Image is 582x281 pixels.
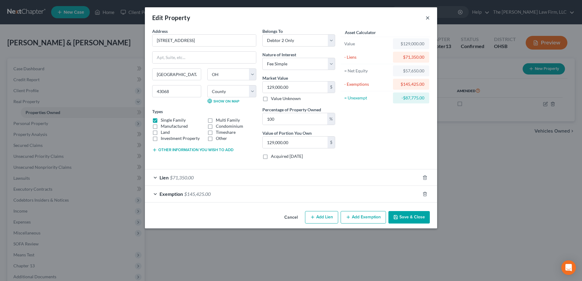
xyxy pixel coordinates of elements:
label: Value Unknown [271,95,301,102]
input: 0.00 [263,113,327,125]
div: - Liens [344,54,390,60]
button: × [426,14,430,21]
button: Save & Close [388,211,430,224]
label: Other [216,135,227,141]
div: % [327,113,335,125]
label: Nature of Interest [262,51,296,58]
div: $ [328,137,335,148]
div: $57,650.00 [398,68,424,74]
input: Enter zip... [152,85,201,97]
div: Value [344,41,390,47]
label: Condominium [216,123,243,129]
div: -$87,775.00 [398,95,424,101]
div: $145,425.00 [398,81,424,87]
button: Other information you wish to add [152,147,233,152]
input: 0.00 [263,137,328,148]
button: Cancel [279,212,303,224]
label: Asset Calculator [345,29,376,36]
label: Multi Family [216,117,240,123]
input: Enter address... [153,35,256,46]
div: $129,000.00 [398,41,424,47]
div: = Unexempt [344,95,390,101]
button: Add Exemption [341,211,386,224]
input: 0.00 [263,82,328,93]
span: Lien [160,175,169,180]
label: Percentage of Property Owned [262,106,321,113]
a: Show on Map [207,99,239,103]
label: Acquired [DATE] [271,153,303,159]
label: Single Family [161,117,186,123]
button: Add Lien [305,211,338,224]
div: - Exemptions [344,81,390,87]
label: Manufactured [161,123,188,129]
label: Types [152,108,163,115]
span: Belongs To [262,29,283,34]
label: Timeshare [216,129,236,135]
label: Land [161,129,170,135]
div: = Net Equity [344,68,390,74]
input: Apt, Suite, etc... [153,52,256,63]
div: Open Intercom Messenger [561,260,576,275]
div: $ [328,82,335,93]
span: Exemption [160,191,183,197]
span: Address [152,29,168,34]
label: Investment Property [161,135,200,141]
label: Market Value [262,75,288,81]
div: Edit Property [152,13,190,22]
input: Enter city... [153,69,201,80]
span: $145,425.00 [184,191,211,197]
label: Value of Portion You Own [262,130,312,136]
span: $71,350.00 [170,175,194,180]
div: $71,350.00 [398,54,424,60]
